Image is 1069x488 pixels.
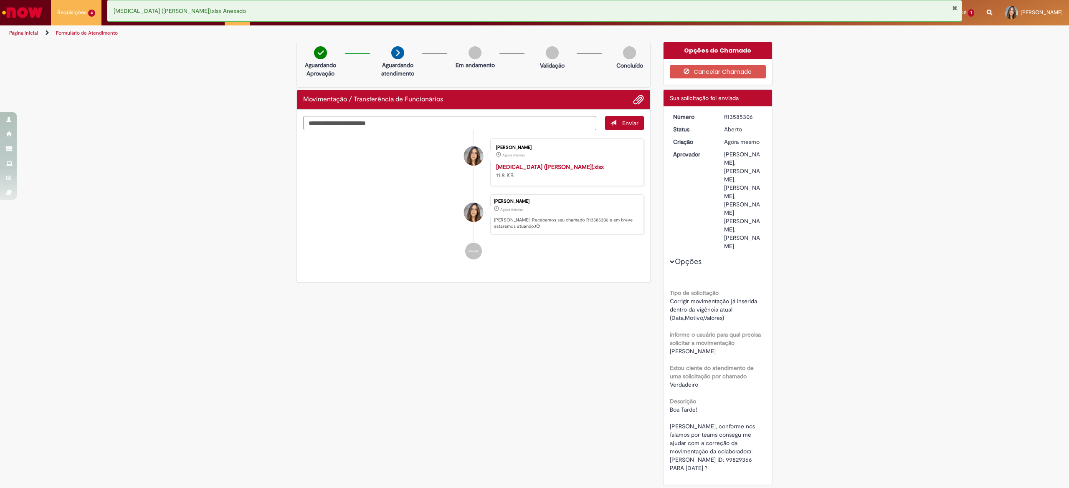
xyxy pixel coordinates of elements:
p: Aguardando atendimento [377,61,418,78]
div: [PERSON_NAME], [PERSON_NAME], [PERSON_NAME], [PERSON_NAME] [PERSON_NAME], [PERSON_NAME] [724,150,763,250]
h2: Movimentação / Transferência de Funcionários Histórico de tíquete [303,96,443,103]
button: Fechar Notificação [952,5,958,11]
li: Cynthia Martins De Melo Silva [303,194,644,234]
span: [PERSON_NAME] [670,347,716,355]
dt: Número [667,113,718,121]
p: Aguardando Aprovação [300,61,341,78]
div: 11.8 KB [496,163,635,179]
img: check-circle-green.png [314,46,327,59]
ul: Trilhas de página [6,25,707,41]
button: Enviar [605,116,644,130]
textarea: Digite sua mensagem aqui... [303,116,596,131]
button: Adicionar anexos [633,94,644,105]
time: 01/10/2025 11:11:51 [502,153,525,158]
span: 4 [88,10,95,17]
div: Cynthia Martins De Melo Silva [464,203,483,222]
time: 01/10/2025 11:11:52 [500,207,523,212]
div: Cynthia Martins De Melo Silva [464,146,483,166]
img: ServiceNow [1,4,44,21]
dt: Aprovador [667,150,718,158]
dt: Status [667,125,718,133]
ul: Histórico de tíquete [303,130,644,268]
dt: Criação [667,138,718,146]
span: Requisições [57,8,86,17]
div: [PERSON_NAME] [494,199,639,204]
p: Validação [540,61,565,70]
span: Verdadeiro [670,381,698,388]
p: [PERSON_NAME]! Recebemos seu chamado R13585306 e em breve estaremos atuando. [494,217,639,230]
img: img-circle-grey.png [469,46,481,59]
p: Concluído [616,61,643,70]
b: Descrição [670,397,696,405]
div: Opções do Chamado [664,42,773,59]
img: img-circle-grey.png [546,46,559,59]
span: Boa Tarde! [PERSON_NAME], conforme nos falamos por teams consegu me ajudar com a correção da movi... [670,406,757,472]
span: Corrigir movimentação já inserida dentro da vigência atual (Data,Motivo,Valores) [670,297,759,322]
span: Agora mesmo [502,153,525,158]
a: [MEDICAL_DATA] ([PERSON_NAME]).xlsx [496,163,604,171]
img: img-circle-grey.png [623,46,636,59]
a: Página inicial [9,30,38,36]
div: 01/10/2025 11:11:52 [724,138,763,146]
span: [MEDICAL_DATA] ([PERSON_NAME]).xlsx Anexado [114,7,246,15]
b: informe o usuário para qual precisa solicitar a movimentação [670,331,761,347]
span: 1 [968,9,974,17]
span: Sua solicitação foi enviada [670,94,739,102]
a: Formulário de Atendimento [56,30,118,36]
span: Agora mesmo [724,138,760,146]
div: R13585306 [724,113,763,121]
div: Aberto [724,125,763,133]
b: Estou ciente do atendimento de uma solicitação por chamado [670,364,754,380]
span: [PERSON_NAME] [1021,9,1063,16]
span: Agora mesmo [500,207,523,212]
b: Tipo de solicitação [670,289,719,297]
p: Em andamento [456,61,495,69]
div: [PERSON_NAME] [496,145,635,150]
button: Cancelar Chamado [670,65,766,78]
img: arrow-next.png [391,46,404,59]
span: Enviar [622,119,638,127]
